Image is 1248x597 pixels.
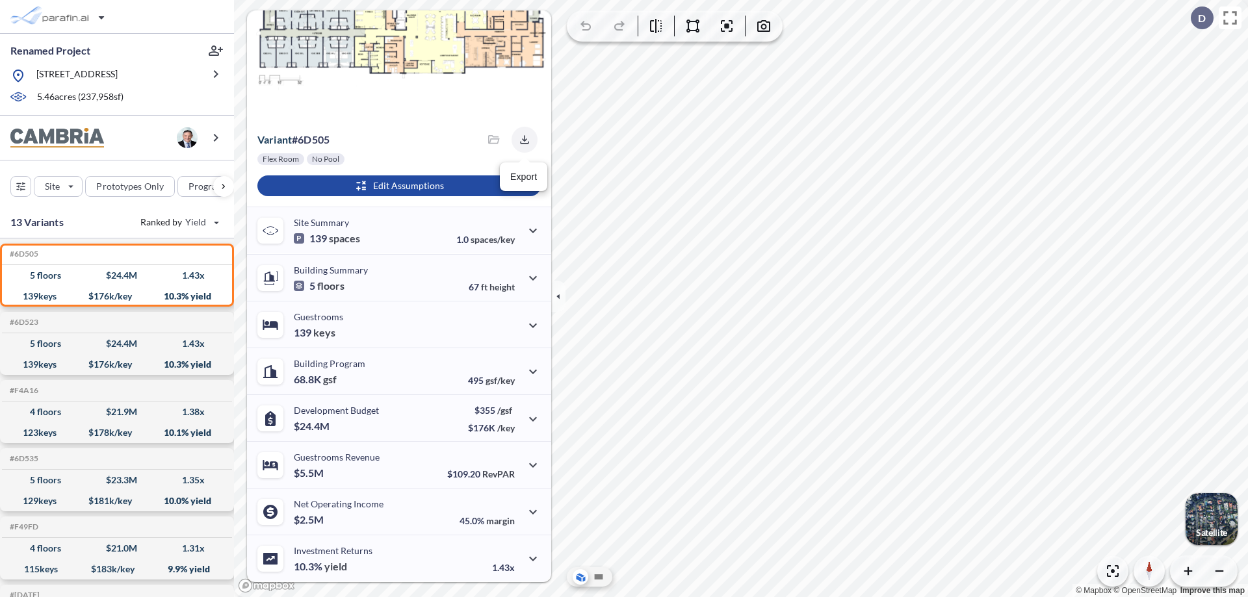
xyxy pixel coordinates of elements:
[294,279,344,292] p: 5
[469,281,515,292] p: 67
[185,216,207,229] span: Yield
[188,180,225,193] p: Program
[591,569,606,585] button: Site Plan
[96,180,164,193] p: Prototypes Only
[294,513,326,526] p: $2.5M
[130,212,227,233] button: Ranked by Yield
[294,498,383,509] p: Net Operating Income
[486,515,515,526] span: margin
[257,175,541,196] button: Edit Assumptions
[7,318,38,327] h5: Click to copy the code
[313,326,335,339] span: keys
[294,217,349,228] p: Site Summary
[460,515,515,526] p: 45.0%
[257,133,292,146] span: Variant
[510,170,537,184] p: Export
[7,454,38,463] h5: Click to copy the code
[481,281,487,292] span: ft
[294,545,372,556] p: Investment Returns
[45,180,60,193] p: Site
[7,386,38,395] h5: Click to copy the code
[294,466,326,479] p: $5.5M
[497,422,515,433] span: /key
[263,154,299,164] p: Flex Room
[456,234,515,245] p: 1.0
[10,128,104,148] img: BrandImage
[329,232,360,245] span: spaces
[471,234,515,245] span: spaces/key
[294,373,337,386] p: 68.8K
[85,176,175,197] button: Prototypes Only
[1186,493,1238,545] img: Switcher Image
[294,420,331,433] p: $24.4M
[294,232,360,245] p: 139
[1186,493,1238,545] button: Switcher ImageSatellite
[294,311,343,322] p: Guestrooms
[468,375,515,386] p: 495
[294,451,380,463] p: Guestrooms Revenue
[238,578,295,593] a: Mapbox homepage
[323,373,337,386] span: gsf
[468,405,515,416] p: $355
[1196,527,1227,538] p: Satellite
[7,522,38,531] h5: Click to copy the code
[37,90,123,105] p: 5.46 acres ( 237,958 sf)
[257,133,330,146] p: # 6d505
[177,176,248,197] button: Program
[373,179,444,192] p: Edit Assumptions
[294,326,335,339] p: 139
[1198,12,1206,24] p: D
[294,560,347,573] p: 10.3%
[1180,586,1245,595] a: Improve this map
[1113,586,1176,595] a: OpenStreetMap
[482,468,515,479] span: RevPAR
[10,44,90,58] p: Renamed Project
[1076,586,1111,595] a: Mapbox
[294,405,379,416] p: Development Budget
[317,279,344,292] span: floors
[177,127,198,148] img: user logo
[10,214,64,230] p: 13 Variants
[492,562,515,573] p: 1.43x
[312,154,339,164] p: No Pool
[7,249,38,259] h5: Click to copy the code
[294,264,368,275] p: Building Summary
[294,358,365,369] p: Building Program
[573,569,588,585] button: Aerial View
[468,422,515,433] p: $176K
[486,375,515,386] span: gsf/key
[447,468,515,479] p: $109.20
[324,560,347,573] span: yield
[497,405,512,416] span: /gsf
[36,68,118,84] p: [STREET_ADDRESS]
[34,176,83,197] button: Site
[489,281,515,292] span: height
